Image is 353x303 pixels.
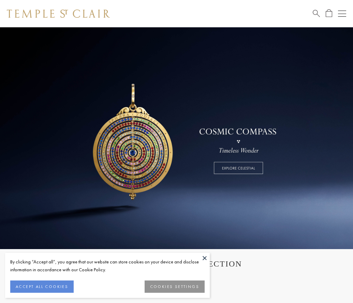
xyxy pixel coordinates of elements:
div: By clicking “Accept all”, you agree that our website can store cookies on your device and disclos... [10,258,205,274]
a: Search [313,9,320,18]
button: ACCEPT ALL COOKIES [10,280,74,293]
button: COOKIES SETTINGS [145,280,205,293]
img: Temple St. Clair [7,10,110,18]
button: Open navigation [338,10,346,18]
a: Open Shopping Bag [326,9,332,18]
